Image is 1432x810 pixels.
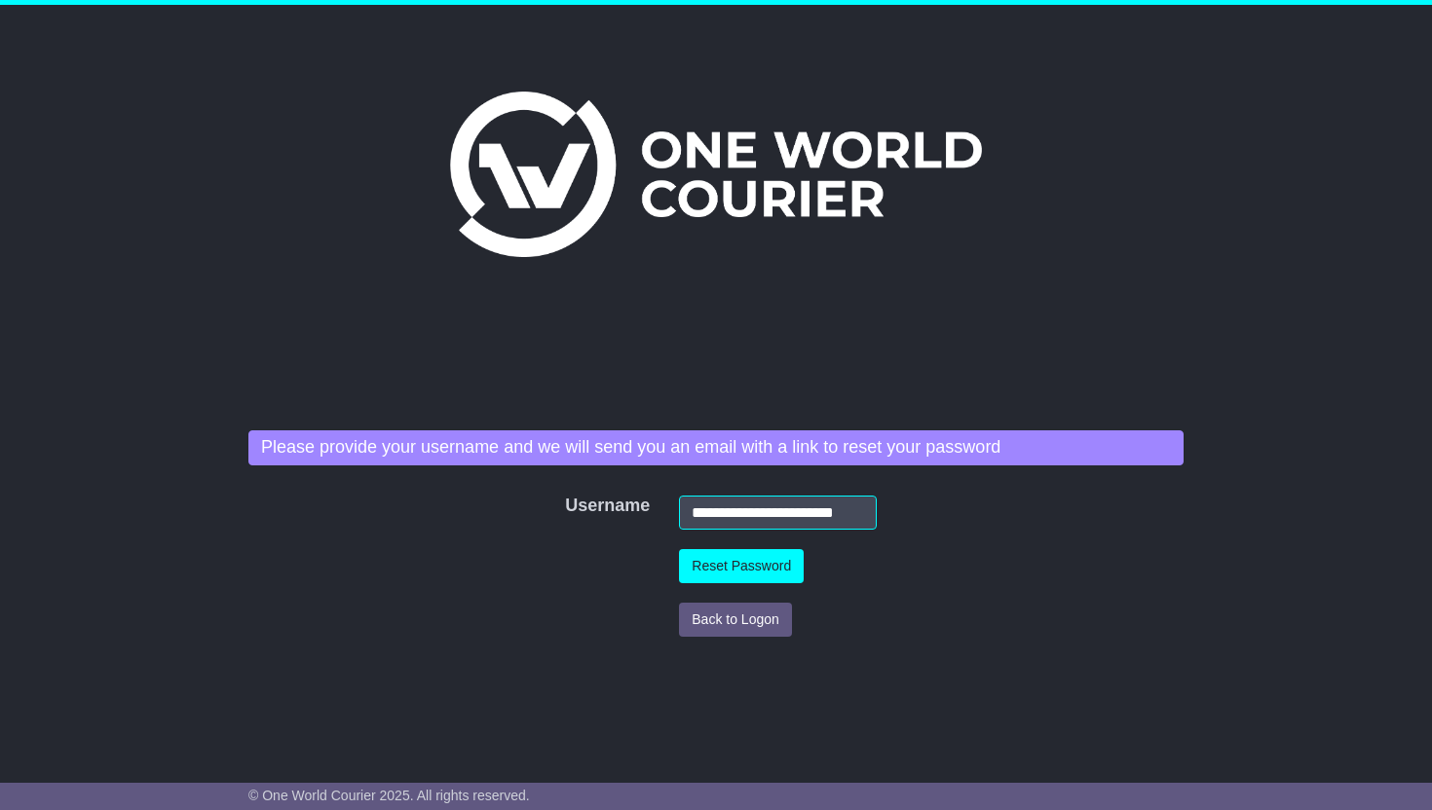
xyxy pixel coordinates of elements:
[248,788,530,803] span: © One World Courier 2025. All rights reserved.
[679,549,804,583] button: Reset Password
[248,430,1184,465] div: Please provide your username and we will send you an email with a link to reset your password
[555,496,582,517] label: Username
[450,92,982,257] img: One World
[679,603,792,637] button: Back to Logon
